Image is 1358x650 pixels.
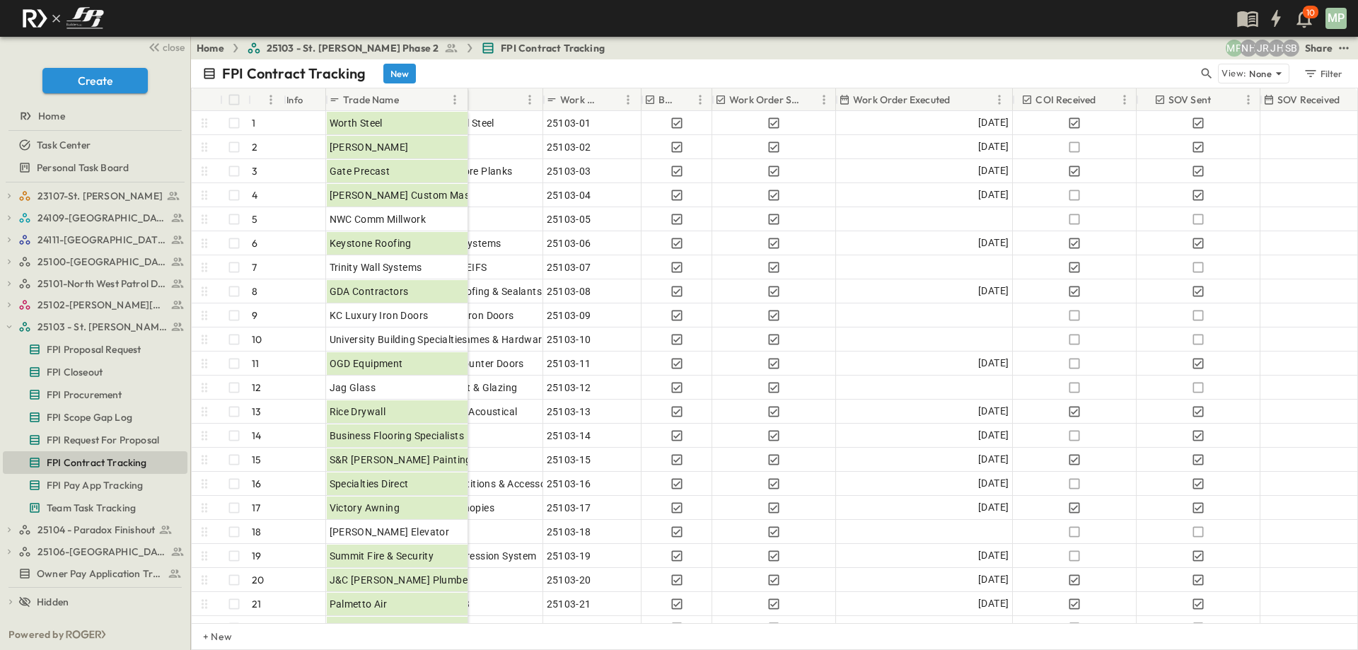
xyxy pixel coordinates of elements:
[3,339,185,359] a: FPI Proposal Request
[330,212,426,226] span: NWC Comm Millwork
[197,41,224,55] a: Home
[3,185,187,207] div: 23107-St. [PERSON_NAME]test
[978,475,1009,492] span: [DATE]
[248,88,284,111] div: #
[330,405,386,419] span: Rice Drywall
[547,236,591,250] span: 25103-06
[252,284,257,298] p: 8
[1303,66,1343,81] div: Filter
[3,429,187,451] div: FPI Request For Proposaltest
[3,106,185,126] a: Home
[252,212,257,226] p: 5
[978,163,1009,179] span: [DATE]
[547,405,591,419] span: 25103-13
[37,545,167,559] span: 25106-St. Andrews Parking Lot
[18,252,185,272] a: 25100-Vanguard Prep School
[37,320,167,334] span: 25103 - St. [PERSON_NAME] Phase 2
[1168,93,1211,107] p: SOV Sent
[37,567,162,581] span: Owner Pay Application Tracking
[547,573,591,587] span: 25103-20
[1342,92,1358,108] button: Sort
[978,547,1009,564] span: [DATE]
[330,140,409,154] span: [PERSON_NAME]
[222,64,366,83] p: FPI Contract Tracking
[142,37,187,57] button: close
[252,332,262,347] p: 10
[547,284,591,298] span: 25103-08
[3,498,185,518] a: Team Task Tracking
[481,41,605,55] a: FPI Contract Tracking
[252,573,264,587] p: 20
[3,228,187,251] div: 24111-[GEOGRAPHIC_DATA]test
[729,93,801,107] p: Work Order Sent
[252,260,257,274] p: 7
[284,88,326,111] div: Info
[42,68,148,93] button: Create
[1268,40,1285,57] div: Jose Hurtado (jhurtado@fpibuilders.com)
[547,116,591,130] span: 25103-01
[18,208,185,228] a: 24109-St. Teresa of Calcutta Parish Hall
[3,562,187,585] div: Owner Pay Application Trackingtest
[423,477,563,491] span: Toilet Partitions & Accessories
[547,621,591,635] span: 25103-22
[383,64,416,83] button: New
[978,427,1009,443] span: [DATE]
[3,250,187,273] div: 25100-Vanguard Prep Schooltest
[330,501,400,515] span: Victory Awning
[3,158,185,178] a: Personal Task Board
[37,211,167,225] span: 24109-St. Teresa of Calcutta Parish Hall
[804,92,820,108] button: Sort
[247,41,459,55] a: 25103 - St. [PERSON_NAME] Phase 2
[3,315,187,338] div: 25103 - St. [PERSON_NAME] Phase 2test
[1240,40,1257,57] div: Nila Hutcheson (nhutcheson@fpibuilders.com)
[692,91,709,108] button: Menu
[252,453,261,467] p: 15
[953,92,968,108] button: Sort
[1324,6,1348,30] button: MP
[1240,91,1257,108] button: Menu
[252,164,257,178] p: 3
[47,478,143,492] span: FPI Pay App Tracking
[254,92,269,108] button: Sort
[547,212,591,226] span: 25103-05
[1325,8,1347,29] div: MP
[252,621,263,635] p: 22
[252,429,261,443] p: 14
[18,274,185,294] a: 25101-North West Patrol Division
[18,317,185,337] a: 25103 - St. [PERSON_NAME] Phase 2
[978,139,1009,155] span: [DATE]
[252,236,257,250] p: 6
[3,338,187,361] div: FPI Proposal Requesttest
[1306,7,1315,18] p: 10
[816,91,832,108] button: Menu
[423,284,542,298] span: Waterproofing & Sealants
[252,188,257,202] p: 4
[47,501,136,515] span: Team Task Tracking
[3,156,187,179] div: Personal Task Boardtest
[3,518,187,541] div: 25104 - Paradox Finishouttest
[197,41,613,55] nav: breadcrumbs
[547,332,591,347] span: 25103-10
[47,455,147,470] span: FPI Contract Tracking
[423,332,548,347] span: Doors, Frames & Hardware
[17,4,109,33] img: c8d7d1ed905e502e8f77bf7063faec64e13b34fdb1f2bdd94b0e311fc34f8000.png
[330,236,412,250] span: Keystone Roofing
[547,549,591,563] span: 25103-19
[3,362,185,382] a: FPI Closeout
[330,453,472,467] span: S&R [PERSON_NAME] Painting
[330,573,477,587] span: J&C [PERSON_NAME] Plumbers
[330,356,403,371] span: OGD Equipment
[547,381,591,395] span: 25103-12
[446,91,463,108] button: Menu
[252,116,255,130] p: 1
[978,283,1009,299] span: [DATE]
[267,41,439,55] span: 25103 - St. [PERSON_NAME] Phase 2
[1335,40,1352,57] button: test
[47,433,159,447] span: FPI Request For Proposal
[3,475,185,495] a: FPI Pay App Tracking
[252,356,259,371] p: 11
[330,621,444,635] span: [PERSON_NAME] Service
[47,365,103,379] span: FPI Closeout
[330,284,409,298] span: GDA Contractors
[37,189,163,203] span: 23107-St. [PERSON_NAME]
